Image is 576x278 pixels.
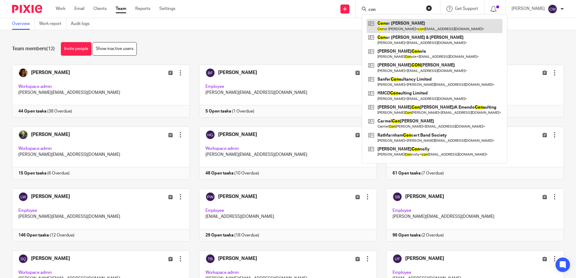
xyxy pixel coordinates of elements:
a: Work report [39,18,66,30]
a: Show inactive users [92,42,137,56]
a: Work [56,6,65,12]
span: Get Support [455,7,478,11]
button: Clear [426,5,432,11]
span: (12) [46,46,55,51]
a: Reports [135,6,150,12]
a: Audit logs [71,18,94,30]
img: Pixie [12,5,42,13]
img: svg%3E [548,4,557,14]
p: [PERSON_NAME] [512,6,545,12]
a: Team [116,6,126,12]
a: Overview [12,18,35,30]
a: Settings [159,6,175,12]
a: Clients [93,6,107,12]
input: Search [368,7,422,13]
a: Invite people [61,42,92,56]
h1: Team members [12,46,55,52]
a: Email [74,6,84,12]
